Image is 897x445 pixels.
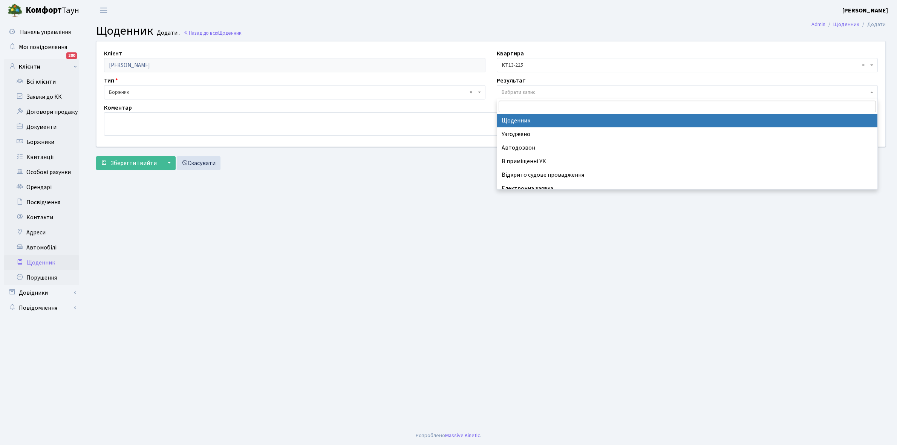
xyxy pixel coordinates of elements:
button: Зберегти і вийти [96,156,162,170]
img: logo.png [8,3,23,18]
label: Тип [104,76,118,85]
small: Додати . [155,29,180,37]
label: Коментар [104,103,132,112]
nav: breadcrumb [800,17,897,32]
span: Щоденник [218,29,242,37]
a: Massive Kinetic [445,431,480,439]
a: Автомобілі [4,240,79,255]
li: Додати [859,20,886,29]
label: Результат [497,76,526,85]
a: Орендарі [4,180,79,195]
li: Відкрито судове провадження [497,168,877,182]
a: Особові рахунки [4,165,79,180]
a: Щоденник [833,20,859,28]
a: Порушення [4,270,79,285]
a: Договори продажу [4,104,79,119]
a: Повідомлення [4,300,79,315]
a: Всі клієнти [4,74,79,89]
span: Панель управління [20,28,71,36]
span: Видалити всі елементи [862,61,865,69]
a: Заявки до КК [4,89,79,104]
a: Скасувати [177,156,220,170]
span: Мої повідомлення [19,43,67,51]
a: Боржники [4,135,79,150]
a: Довідники [4,285,79,300]
div: 200 [66,52,77,59]
li: Щоденник [497,114,877,127]
span: Видалити всі елементи [470,89,472,96]
a: Назад до всіхЩоденник [184,29,242,37]
span: Таун [26,4,79,17]
a: [PERSON_NAME] [842,6,888,15]
a: Адреси [4,225,79,240]
a: Посвідчення [4,195,79,210]
b: КТ [502,61,508,69]
span: Зберегти і вийти [110,159,157,167]
a: Admin [811,20,825,28]
span: Щоденник [96,22,153,40]
a: Мої повідомлення200 [4,40,79,55]
span: Боржник [104,85,485,99]
a: Клієнти [4,59,79,74]
a: Документи [4,119,79,135]
li: Узгоджено [497,127,877,141]
span: Вибрати запис [502,89,536,96]
span: <b>КТ</b>&nbsp;&nbsp;&nbsp;&nbsp;13-225 [497,58,878,72]
a: Квитанції [4,150,79,165]
label: Клієнт [104,49,122,58]
label: Квартира [497,49,524,58]
li: В приміщенні УК [497,154,877,168]
a: Панель управління [4,24,79,40]
span: Боржник [109,89,476,96]
button: Переключити навігацію [94,4,113,17]
div: Розроблено . [416,431,481,440]
b: Комфорт [26,4,62,16]
li: Автодозвон [497,141,877,154]
span: <b>КТ</b>&nbsp;&nbsp;&nbsp;&nbsp;13-225 [502,61,869,69]
li: Електронна заявка [497,182,877,195]
a: Щоденник [4,255,79,270]
a: Контакти [4,210,79,225]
